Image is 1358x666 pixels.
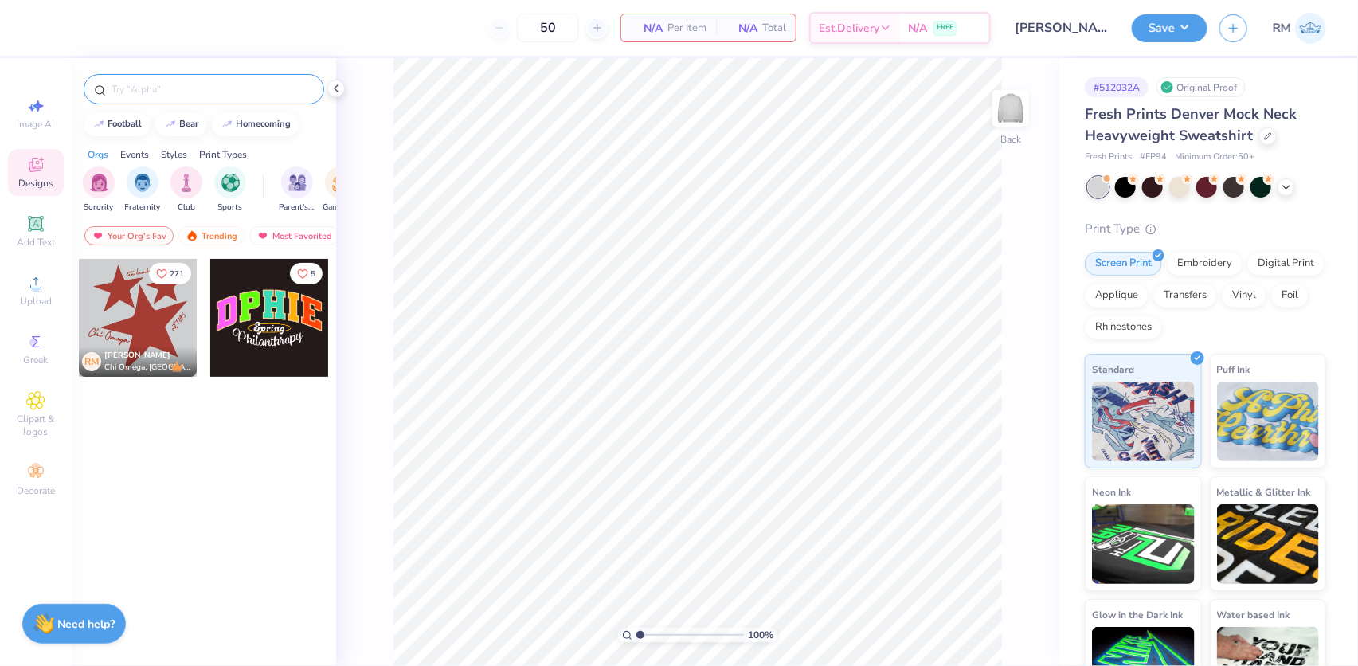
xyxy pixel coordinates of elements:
[288,174,307,192] img: Parent's Weekend Image
[323,166,359,214] div: filter for Game Day
[1273,13,1326,44] a: RM
[18,118,55,131] span: Image AI
[237,119,292,128] div: homecoming
[8,413,64,438] span: Clipart & logos
[104,350,170,361] span: [PERSON_NAME]
[134,174,151,192] img: Fraternity Image
[279,202,315,214] span: Parent's Weekend
[17,236,55,249] span: Add Text
[1000,132,1021,147] div: Back
[762,20,786,37] span: Total
[212,112,299,136] button: homecoming
[1217,361,1250,378] span: Puff Ink
[90,174,108,192] img: Sorority Image
[1247,252,1325,276] div: Digital Print
[178,174,195,192] img: Club Image
[214,166,246,214] button: filter button
[120,147,149,162] div: Events
[1132,14,1207,42] button: Save
[256,230,269,241] img: most_fav.gif
[1222,284,1266,308] div: Vinyl
[24,354,49,366] span: Greek
[84,112,150,136] button: football
[149,263,191,284] button: Like
[83,166,115,214] button: filter button
[221,174,240,192] img: Sports Image
[1092,484,1131,500] span: Neon Ink
[1092,504,1195,584] img: Neon Ink
[218,202,243,214] span: Sports
[178,202,195,214] span: Club
[1085,77,1149,97] div: # 512032A
[125,166,161,214] button: filter button
[110,81,314,97] input: Try "Alpha"
[161,147,187,162] div: Styles
[214,166,246,214] div: filter for Sports
[1085,284,1149,308] div: Applique
[1156,77,1246,97] div: Original Proof
[1085,151,1132,164] span: Fresh Prints
[726,20,757,37] span: N/A
[92,119,105,129] img: trend_line.gif
[18,177,53,190] span: Designs
[323,166,359,214] button: filter button
[1167,252,1243,276] div: Embroidery
[1217,382,1320,461] img: Puff Ink
[170,166,202,214] div: filter for Club
[1085,315,1162,339] div: Rhinestones
[1217,606,1290,623] span: Water based Ink
[186,230,198,241] img: trending.gif
[164,119,177,129] img: trend_line.gif
[199,147,247,162] div: Print Types
[1092,382,1195,461] img: Standard
[1140,151,1167,164] span: # FP94
[1295,13,1326,44] img: Roberta Manuel
[323,202,359,214] span: Game Day
[311,270,315,278] span: 5
[249,226,339,245] div: Most Favorited
[1085,252,1162,276] div: Screen Print
[58,617,115,632] strong: Need help?
[290,263,323,284] button: Like
[155,112,206,136] button: bear
[84,226,174,245] div: Your Org's Fav
[332,174,350,192] img: Game Day Image
[1271,284,1309,308] div: Foil
[1003,12,1120,44] input: Untitled Design
[170,166,202,214] button: filter button
[819,20,879,37] span: Est. Delivery
[667,20,706,37] span: Per Item
[221,119,233,129] img: trend_line.gif
[279,166,315,214] button: filter button
[83,166,115,214] div: filter for Sorority
[1085,104,1297,145] span: Fresh Prints Denver Mock Neck Heavyweight Sweatshirt
[1273,19,1291,37] span: RM
[517,14,579,42] input: – –
[1092,361,1134,378] span: Standard
[937,22,953,33] span: FREE
[17,484,55,497] span: Decorate
[1217,504,1320,584] img: Metallic & Glitter Ink
[1092,606,1183,623] span: Glow in the Dark Ink
[1153,284,1217,308] div: Transfers
[88,147,108,162] div: Orgs
[20,295,52,308] span: Upload
[108,119,143,128] div: football
[1217,484,1311,500] span: Metallic & Glitter Ink
[125,166,161,214] div: filter for Fraternity
[125,202,161,214] span: Fraternity
[92,230,104,241] img: most_fav.gif
[178,226,245,245] div: Trending
[180,119,199,128] div: bear
[908,20,927,37] span: N/A
[995,92,1027,124] img: Back
[631,20,663,37] span: N/A
[1085,220,1326,238] div: Print Type
[748,628,773,642] span: 100 %
[170,270,184,278] span: 271
[104,362,190,374] span: Chi Omega, [GEOGRAPHIC_DATA]
[84,202,114,214] span: Sorority
[1175,151,1254,164] span: Minimum Order: 50 +
[82,352,101,371] div: RM
[279,166,315,214] div: filter for Parent's Weekend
